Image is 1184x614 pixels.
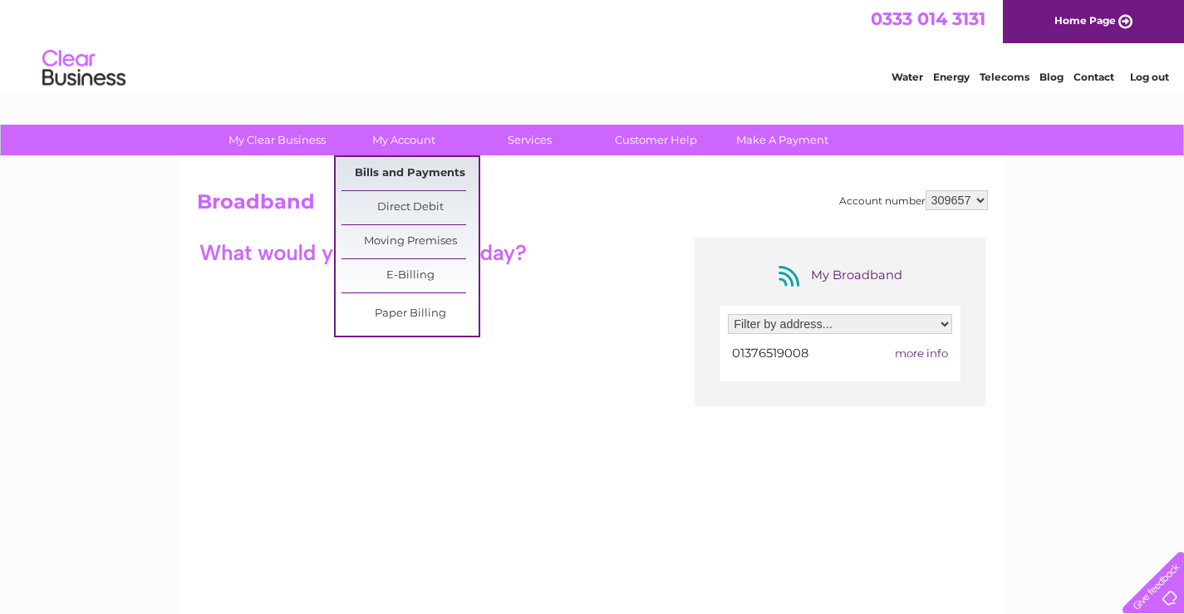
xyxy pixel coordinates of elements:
a: Moving Premises [341,225,479,258]
span: 01376519008 [732,346,808,361]
a: Customer Help [587,125,725,155]
a: Paper Billing [341,297,479,331]
div: My Broadband [774,263,906,289]
h2: Broadband [197,190,988,222]
a: My Account [335,125,472,155]
a: My Clear Business [209,125,346,155]
div: Account number [839,190,988,210]
a: E-Billing [341,259,479,292]
a: Water [892,71,923,83]
img: logo.png [42,43,126,94]
a: Services [461,125,598,155]
a: Direct Debit [341,191,479,224]
a: 0333 014 3131 [871,8,985,29]
a: Energy [933,71,970,83]
a: Bills and Payments [341,157,479,190]
a: Make A Payment [714,125,851,155]
div: Clear Business is a trading name of Verastar Limited (registered in [GEOGRAPHIC_DATA] No. 3667643... [200,9,985,81]
a: Log out [1130,71,1169,83]
a: Telecoms [980,71,1029,83]
a: Contact [1073,71,1114,83]
a: Blog [1039,71,1064,83]
span: more info [895,346,948,360]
